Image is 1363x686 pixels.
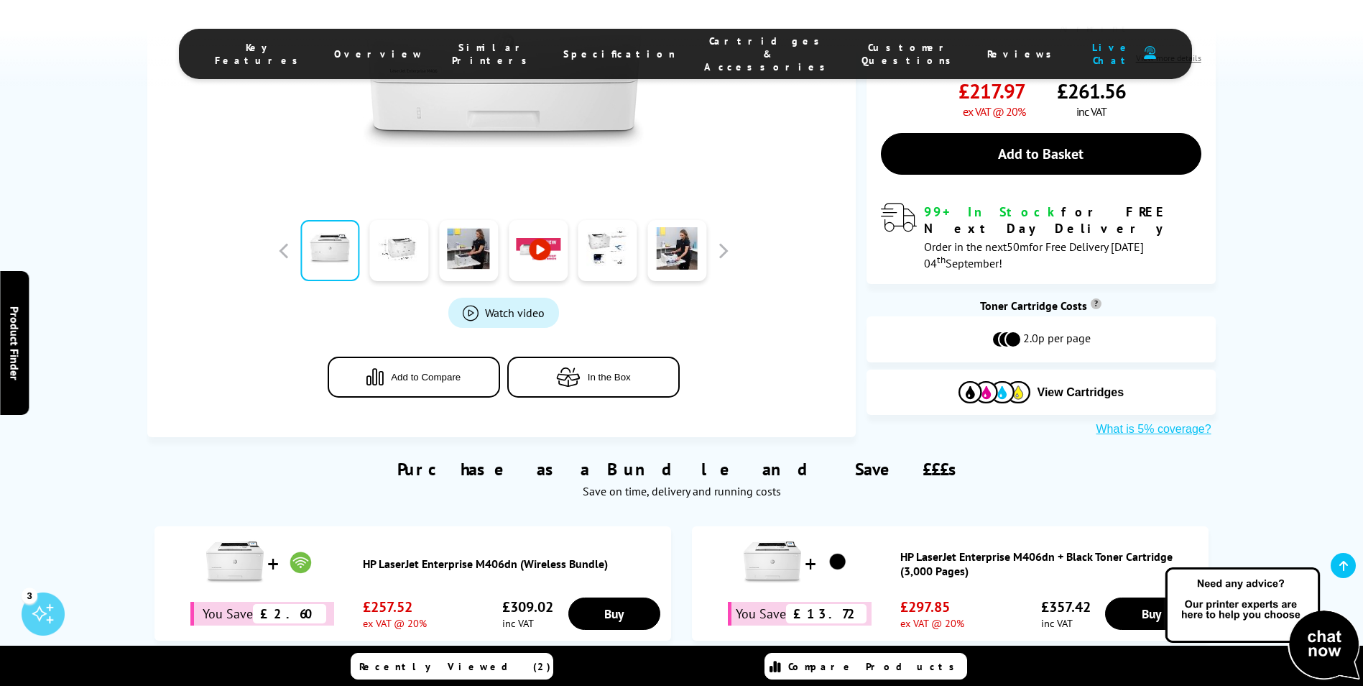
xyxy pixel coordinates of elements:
[165,484,1197,498] div: Save on time, delivery and running costs
[1105,598,1197,630] a: Buy
[363,598,427,616] span: £257.52
[924,239,1144,270] span: Order in the next for Free Delivery [DATE] 04 September!
[788,660,962,673] span: Compare Products
[22,587,37,603] div: 3
[1041,616,1091,630] span: inc VAT
[924,203,1061,220] span: 99+ In Stock
[334,47,423,60] span: Overview
[744,534,801,591] img: HP LaserJet Enterprise M406dn + Black Toner Cartridge (3,000 Pages)
[206,534,264,591] img: HP LaserJet Enterprise M406dn (Wireless Bundle)
[1057,78,1126,104] span: £261.56
[215,41,305,67] span: Key Features
[900,549,1201,578] a: HP LaserJet Enterprise M406dn + Black Toner Cartridge (3,000 Pages)
[728,602,872,626] div: You Save
[452,41,535,67] span: Similar Printers
[1091,298,1101,309] sup: Cost per page
[507,356,680,397] button: In the Box
[958,381,1030,403] img: Cartridges
[351,653,553,680] a: Recently Viewed (2)
[963,104,1025,119] span: ex VAT @ 20%
[190,602,334,626] div: You Save
[7,306,22,380] span: Product Finder
[485,305,545,319] span: Watch video
[704,35,833,73] span: Cartridges & Accessories
[900,616,964,630] span: ex VAT @ 20%
[391,371,461,382] span: Add to Compare
[987,47,1059,60] span: Reviews
[328,356,500,397] button: Add to Compare
[359,660,551,673] span: Recently Viewed (2)
[764,653,967,680] a: Compare Products
[1076,104,1106,119] span: inc VAT
[147,436,1215,506] div: Purchase as a Bundle and Save £££s
[502,616,553,630] span: inc VAT
[1007,239,1029,254] span: 50m
[1038,386,1124,399] span: View Cartridges
[282,544,318,580] img: HP LaserJet Enterprise M406dn (Wireless Bundle)
[363,616,427,630] span: ex VAT @ 20%
[1144,46,1156,60] img: user-headset-duotone.svg
[568,598,660,630] a: Buy
[877,380,1205,404] button: View Cartridges
[937,253,946,266] sup: th
[786,604,867,623] span: £13.72
[881,133,1201,175] a: Add to Basket
[1041,598,1091,616] span: £357.42
[448,297,559,327] a: Product_All_Videos
[363,557,664,571] a: HP LaserJet Enterprise M406dn (Wireless Bundle)
[502,598,553,616] span: £309.02
[563,47,675,60] span: Specification
[1162,565,1363,683] img: Open Live Chat window
[1092,422,1216,436] button: What is 5% coverage?
[253,604,326,623] span: £2.60
[867,298,1216,313] div: Toner Cartridge Costs
[881,203,1201,270] div: modal_delivery
[958,78,1025,104] span: £217.97
[588,371,631,382] span: In the Box
[1023,331,1091,348] span: 2.0p per page
[900,598,964,616] span: £297.85
[1088,41,1137,67] span: Live Chat
[820,544,856,580] img: HP LaserJet Enterprise M406dn + Black Toner Cartridge (3,000 Pages)
[861,41,958,67] span: Customer Questions
[924,203,1201,237] div: for FREE Next Day Delivery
